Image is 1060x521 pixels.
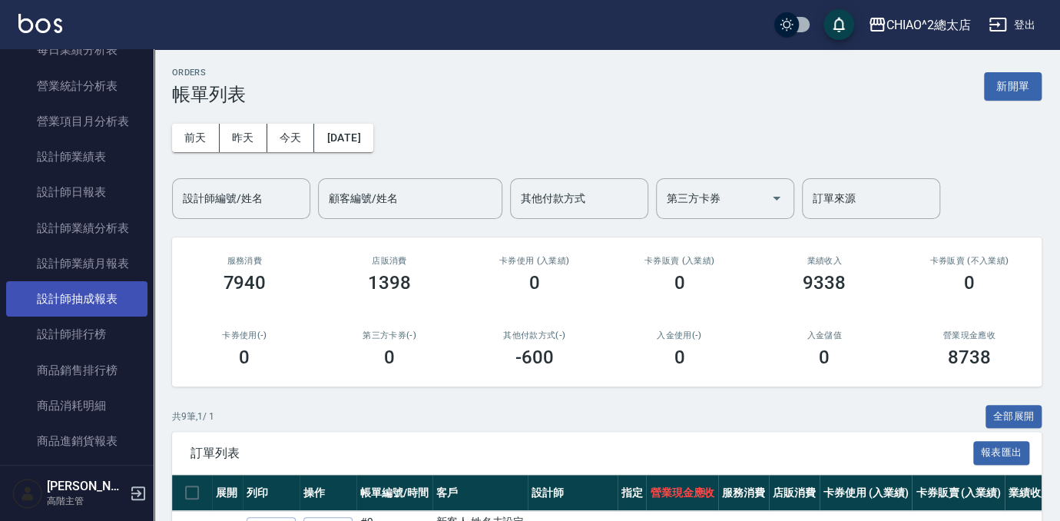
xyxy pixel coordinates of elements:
h5: [PERSON_NAME] [47,479,125,494]
h3: 0 [819,347,830,368]
a: 商品銷售排行榜 [6,353,147,388]
h3: 0 [529,272,540,294]
a: 商品消耗明細 [6,388,147,423]
th: 操作 [300,475,356,511]
h2: 卡券使用 (入業績) [480,256,588,266]
h2: 卡券販賣 (不入業績) [915,256,1023,266]
h3: 0 [384,347,395,368]
a: 每日業績分析表 [6,32,147,68]
h3: 1398 [368,272,411,294]
p: 高階主管 [47,494,125,508]
a: 設計師業績表 [6,139,147,174]
th: 帳單編號/時間 [356,475,432,511]
h3: 0 [674,272,684,294]
a: 設計師抽成報表 [6,281,147,317]
button: 前天 [172,124,220,152]
h2: 第三方卡券(-) [336,330,444,340]
a: 報表匯出 [973,445,1030,460]
a: 商品庫存表 [6,459,147,494]
h2: 營業現金應收 [915,330,1023,340]
h2: 入金儲值 [770,330,879,340]
th: 營業現金應收 [646,475,718,511]
a: 設計師日報表 [6,174,147,210]
a: 商品進銷貨報表 [6,423,147,459]
th: 卡券販賣 (入業績) [912,475,1005,511]
th: 業績收入 [1005,475,1055,511]
button: 登出 [982,11,1042,39]
th: 設計師 [528,475,617,511]
h3: -600 [515,347,554,368]
img: Logo [18,14,62,33]
a: 營業統計分析表 [6,68,147,104]
button: 昨天 [220,124,267,152]
th: 指定 [618,475,647,511]
h2: 業績收入 [770,256,879,266]
button: CHIAO^2總太店 [862,9,977,41]
th: 卡券使用 (入業績) [820,475,913,511]
button: Open [764,186,789,211]
div: CHIAO^2總太店 [886,15,971,35]
th: 服務消費 [718,475,769,511]
h3: 帳單列表 [172,84,246,105]
h3: 0 [964,272,975,294]
h2: 卡券使用(-) [190,330,299,340]
p: 共 9 筆, 1 / 1 [172,410,214,423]
button: save [823,9,854,40]
button: 報表匯出 [973,441,1030,465]
button: 全部展開 [985,405,1042,429]
a: 設計師排行榜 [6,317,147,352]
h3: 9338 [803,272,846,294]
h3: 服務消費 [190,256,299,266]
h2: 入金使用(-) [625,330,734,340]
button: [DATE] [314,124,373,152]
th: 店販消費 [769,475,820,511]
h3: 0 [674,347,684,368]
th: 展開 [212,475,243,511]
th: 客戶 [432,475,528,511]
h2: 店販消費 [336,256,444,266]
h3: 0 [239,347,250,368]
h2: 卡券販賣 (入業績) [625,256,734,266]
a: 設計師業績月報表 [6,246,147,281]
h3: 8738 [948,347,991,368]
th: 列印 [243,475,300,511]
a: 新開單 [984,78,1042,93]
img: Person [12,478,43,509]
button: 今天 [267,124,315,152]
a: 營業項目月分析表 [6,104,147,139]
h2: ORDERS [172,68,246,78]
button: 新開單 [984,72,1042,101]
span: 訂單列表 [190,446,973,461]
a: 設計師業績分析表 [6,211,147,246]
h3: 7940 [223,272,266,294]
h2: 其他付款方式(-) [480,330,588,340]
